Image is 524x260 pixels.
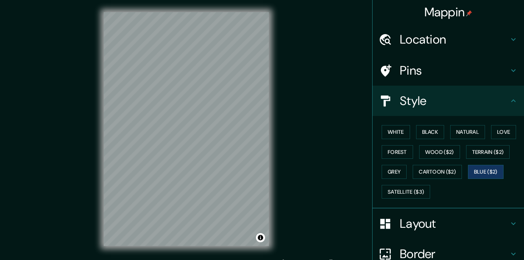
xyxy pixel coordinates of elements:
button: Cartoon ($2) [413,165,462,179]
button: Blue ($2) [468,165,504,179]
div: Style [373,86,524,116]
iframe: Help widget launcher [457,230,516,252]
h4: Mappin [424,5,473,20]
h4: Style [400,93,509,108]
div: Pins [373,55,524,86]
h4: Location [400,32,509,47]
canvas: Map [104,12,269,246]
button: Satellite ($3) [382,185,430,199]
button: Black [416,125,444,139]
img: pin-icon.png [466,10,472,16]
button: Terrain ($2) [466,145,510,159]
button: Love [491,125,516,139]
h4: Pins [400,63,509,78]
button: Natural [450,125,485,139]
button: White [382,125,410,139]
div: Layout [373,208,524,239]
button: Forest [382,145,413,159]
button: Grey [382,165,407,179]
button: Toggle attribution [256,233,265,242]
button: Wood ($2) [419,145,460,159]
div: Location [373,24,524,55]
h4: Layout [400,216,509,231]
